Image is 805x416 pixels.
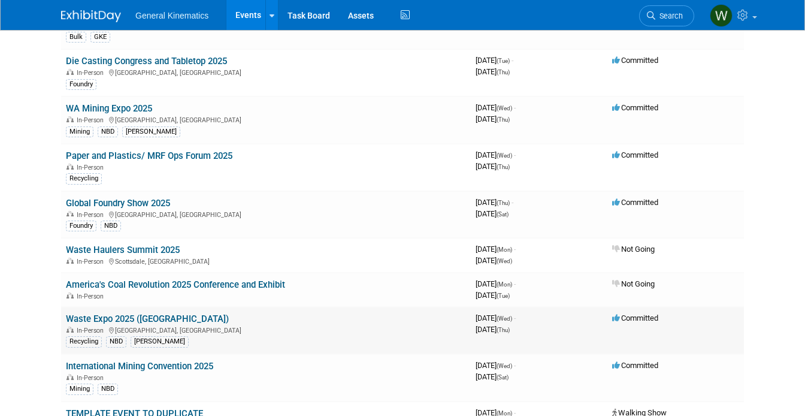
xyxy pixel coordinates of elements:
span: [DATE] [476,291,510,300]
a: WA Mining Expo 2025 [66,103,152,114]
span: [DATE] [476,279,516,288]
div: Bulk [66,32,86,43]
span: (Tue) [497,293,510,299]
div: GKE [90,32,110,43]
span: [DATE] [476,198,513,207]
span: [DATE] [476,56,513,65]
span: In-Person [77,327,107,334]
span: - [514,313,516,322]
span: - [514,150,516,159]
div: [GEOGRAPHIC_DATA], [GEOGRAPHIC_DATA] [66,209,466,219]
div: [GEOGRAPHIC_DATA], [GEOGRAPHIC_DATA] [66,114,466,124]
img: In-Person Event [66,116,74,122]
span: In-Person [77,116,107,124]
span: [DATE] [476,372,509,381]
span: [DATE] [476,209,509,218]
span: In-Person [77,164,107,171]
span: (Thu) [497,116,510,123]
span: (Thu) [497,327,510,333]
div: [GEOGRAPHIC_DATA], [GEOGRAPHIC_DATA] [66,67,466,77]
span: In-Person [77,211,107,219]
div: NBD [98,384,118,394]
img: In-Person Event [66,374,74,380]
span: Committed [612,103,658,112]
span: [DATE] [476,313,516,322]
span: (Wed) [497,315,512,322]
div: Recycling [66,173,102,184]
span: [DATE] [476,150,516,159]
span: Not Going [612,245,655,254]
a: Global Foundry Show 2025 [66,198,170,209]
a: International Mining Convention 2025 [66,361,213,372]
span: (Wed) [497,105,512,111]
img: ExhibitDay [61,10,121,22]
span: In-Person [77,293,107,300]
span: [DATE] [476,67,510,76]
div: [GEOGRAPHIC_DATA], [GEOGRAPHIC_DATA] [66,325,466,334]
div: NBD [101,221,121,231]
span: [DATE] [476,245,516,254]
a: America's Coal Revolution 2025 Conference and Exhibit [66,279,285,290]
img: In-Person Event [66,327,74,333]
div: Scottsdale, [GEOGRAPHIC_DATA] [66,256,466,266]
span: [DATE] [476,103,516,112]
span: - [514,361,516,370]
img: In-Person Event [66,293,74,299]
span: (Mon) [497,281,512,288]
span: [DATE] [476,162,510,171]
img: In-Person Event [66,211,74,217]
span: Committed [612,150,658,159]
img: In-Person Event [66,258,74,264]
img: In-Person Event [66,164,74,170]
span: - [512,198,513,207]
span: - [512,56,513,65]
div: Mining [66,384,93,394]
span: (Wed) [497,258,512,264]
span: (Thu) [497,69,510,76]
span: - [514,245,516,254]
a: Paper and Plastics/ MRF Ops Forum 2025 [66,150,232,161]
div: NBD [98,126,118,137]
span: Committed [612,361,658,370]
span: (Thu) [497,164,510,170]
span: - [514,103,516,112]
span: (Thu) [497,200,510,206]
div: [PERSON_NAME] [122,126,180,137]
span: [DATE] [476,256,512,265]
span: In-Person [77,258,107,266]
span: (Sat) [497,374,509,381]
span: - [514,279,516,288]
div: Foundry [66,79,96,90]
span: (Mon) [497,246,512,253]
span: (Wed) [497,363,512,369]
a: Waste Expo 2025 ([GEOGRAPHIC_DATA]) [66,313,229,324]
div: [PERSON_NAME] [131,336,189,347]
a: Search [639,5,694,26]
span: General Kinematics [135,11,208,20]
span: Committed [612,56,658,65]
span: Committed [612,313,658,322]
span: In-Person [77,374,107,382]
div: NBD [106,336,126,347]
span: Search [655,11,683,20]
span: Not Going [612,279,655,288]
img: Whitney Swanson [710,4,733,27]
a: Die Casting Congress and Tabletop 2025 [66,56,227,67]
span: [DATE] [476,325,510,334]
span: Committed [612,198,658,207]
div: Mining [66,126,93,137]
img: In-Person Event [66,69,74,75]
span: (Tue) [497,58,510,64]
span: In-Person [77,69,107,77]
span: (Sat) [497,211,509,218]
span: [DATE] [476,114,510,123]
a: Waste Haulers Summit 2025 [66,245,180,255]
div: Foundry [66,221,96,231]
span: (Wed) [497,152,512,159]
span: [DATE] [476,361,516,370]
div: Recycling [66,336,102,347]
